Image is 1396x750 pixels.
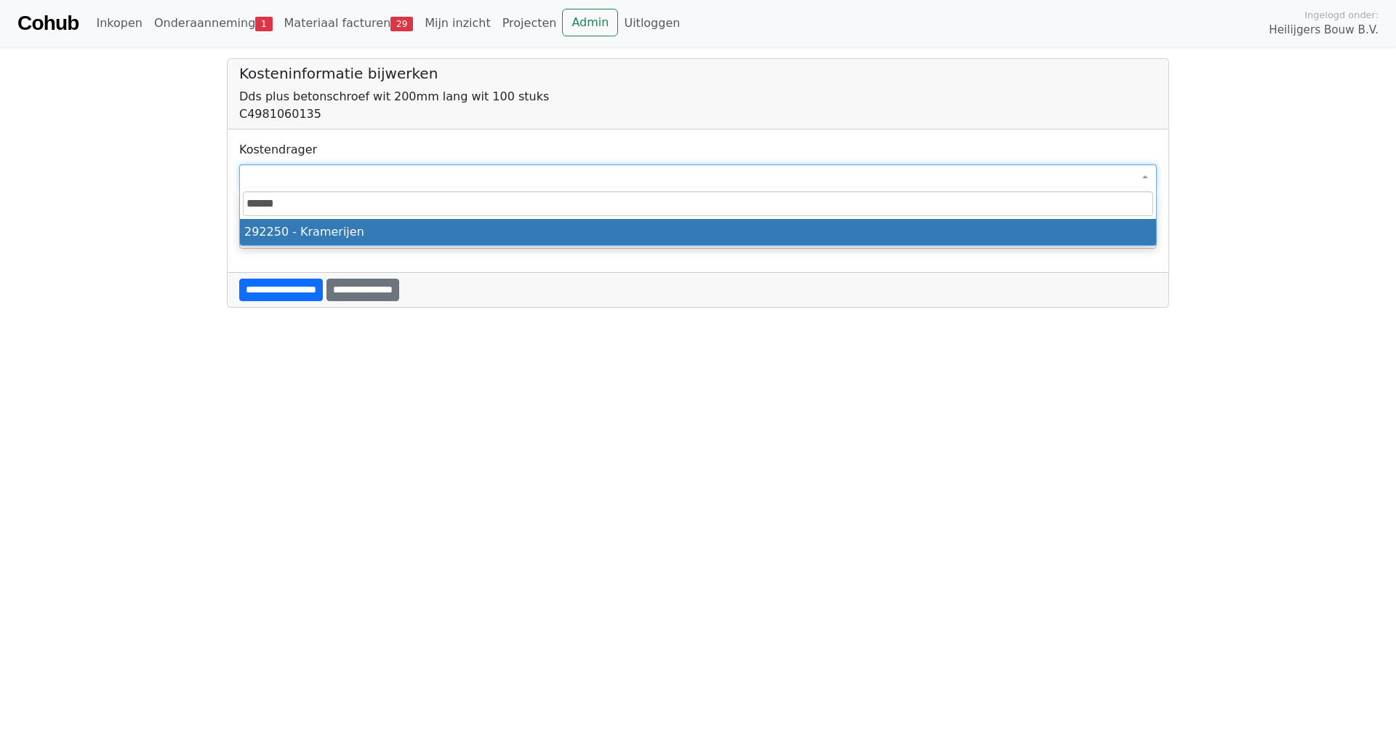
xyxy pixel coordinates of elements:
a: Admin [562,9,618,36]
a: Materiaal facturen29 [278,9,420,38]
h5: Kosteninformatie bijwerken [239,65,1157,82]
a: Onderaanneming1 [148,9,278,38]
span: 1 [255,17,272,31]
a: Inkopen [90,9,148,38]
div: Dds plus betonschroef wit 200mm lang wit 100 stuks [239,88,1157,105]
a: Cohub [17,6,79,41]
span: 29 [390,17,413,31]
li: 292250 - Kramerijen [240,219,1156,245]
a: Mijn inzicht [419,9,497,38]
a: Uitloggen [618,9,686,38]
span: Heilijgers Bouw B.V. [1269,22,1379,39]
label: Kostendrager [239,141,317,159]
a: Projecten [497,9,563,38]
span: Ingelogd onder: [1304,8,1379,22]
div: C4981060135 [239,105,1157,123]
